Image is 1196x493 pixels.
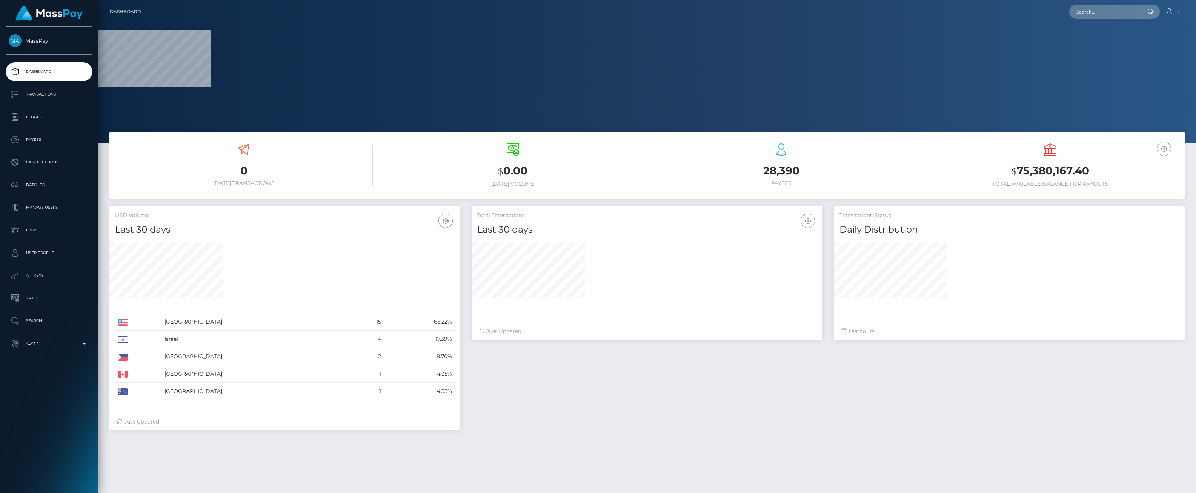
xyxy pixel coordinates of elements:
img: CA.png [118,371,128,378]
div: Last hours [841,327,1177,335]
h4: Last 30 days [115,223,455,236]
p: Admin [9,338,89,349]
a: Admin [6,334,92,353]
a: Dashboard [110,4,141,20]
a: Transactions [6,85,92,104]
a: Payees [6,130,92,149]
h3: 28,390 [653,163,910,178]
p: Cancellations [9,157,89,168]
h6: Payees [653,180,910,186]
img: IL.png [118,336,128,343]
div: Just Updated [479,327,815,335]
td: [GEOGRAPHIC_DATA] [162,383,353,400]
a: Links [6,221,92,240]
td: [GEOGRAPHIC_DATA] [162,348,353,365]
img: US.png [118,319,128,326]
a: Batches [6,176,92,194]
input: Search... [1069,5,1140,19]
a: Cancellations [6,153,92,172]
a: User Profile [6,243,92,262]
p: Batches [9,179,89,191]
div: Just Updated [117,418,453,426]
td: 4.35% [384,383,455,400]
h4: Last 30 days [477,223,817,236]
h3: 75,380,167.40 [922,163,1179,179]
h6: [DATE] Volume [384,181,642,187]
td: [GEOGRAPHIC_DATA] [162,313,353,331]
td: 2 [353,348,384,365]
h6: [DATE] Transactions [115,180,373,186]
h5: Total Transactions [477,212,817,219]
a: Taxes [6,289,92,308]
p: Dashboard [9,66,89,77]
td: 15 [353,313,384,331]
img: PH.png [118,354,128,361]
img: AU.png [118,388,128,395]
td: 1 [353,383,384,400]
h3: 0.00 [384,163,642,179]
img: MassPay [9,34,22,47]
td: 8.70% [384,348,455,365]
td: 65.22% [384,313,455,331]
h6: Total Available Balance for Payouts [922,181,1179,187]
a: API Keys [6,266,92,285]
p: User Profile [9,247,89,259]
p: Ledger [9,111,89,123]
a: Dashboard [6,62,92,81]
p: Search [9,315,89,327]
p: Payees [9,134,89,145]
a: Ledger [6,108,92,126]
h5: Transactions Status [839,212,1179,219]
small: $ [498,166,503,177]
h4: Daily Distribution [839,223,1179,236]
h5: USD Volume [115,212,455,219]
p: API Keys [9,270,89,281]
small: $ [1012,166,1017,177]
td: 17.39% [384,331,455,348]
a: Manage Users [6,198,92,217]
p: Transactions [9,89,89,100]
p: Manage Users [9,202,89,213]
h3: 0 [115,163,373,178]
p: Links [9,225,89,236]
a: Search [6,311,92,330]
td: 4.35% [384,365,455,383]
p: Taxes [9,293,89,304]
td: Israel [162,331,353,348]
td: [GEOGRAPHIC_DATA] [162,365,353,383]
td: 1 [353,365,384,383]
img: MassPay Logo [15,6,83,21]
td: 4 [353,331,384,348]
span: MassPay [6,37,92,44]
